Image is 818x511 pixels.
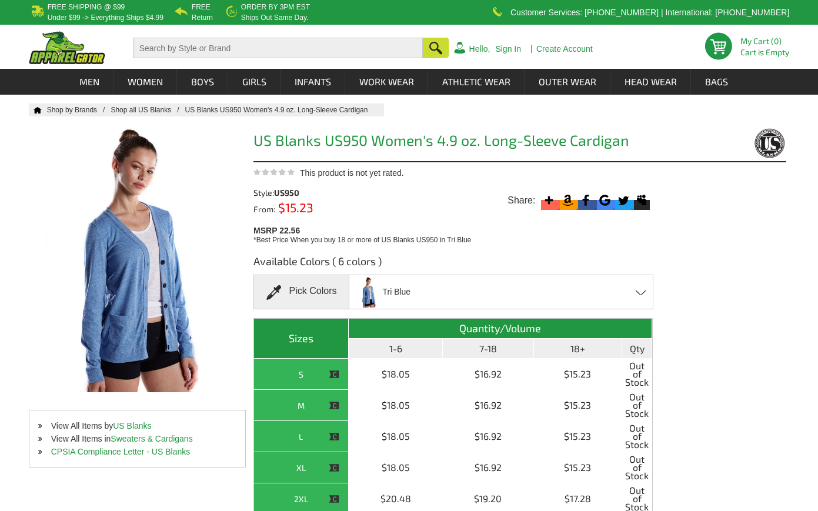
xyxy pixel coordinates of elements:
img: US Blanks [739,128,786,158]
div: S [257,367,345,382]
span: Out of Stock [625,455,649,480]
div: 2XL [257,492,345,506]
span: Out of Stock [625,486,649,511]
th: Quantity/Volume [349,319,653,339]
span: Tri Blue [382,282,410,302]
td: $18.05 [349,390,443,421]
div: Pick Colors [253,275,349,309]
h3: Available Colors ( 6 colors ) [253,254,653,275]
span: US950 [274,188,299,198]
th: 18+ [534,339,623,359]
a: Bags [692,69,742,95]
img: This item is CLOSEOUT! [329,369,339,380]
img: This product is not yet rated. [253,168,295,176]
td: $15.23 [534,359,623,390]
th: 7-18 [443,339,533,359]
a: Shop all US Blanks [111,106,185,114]
a: Work Wear [346,69,428,95]
svg: Twitter [615,192,631,208]
span: This product is not yet rated. [300,168,404,178]
a: Infants [281,69,345,95]
div: XL [257,460,345,475]
span: $15.23 [275,200,313,215]
td: $15.23 [534,421,623,452]
td: $16.92 [443,452,533,483]
td: $15.23 [534,390,623,421]
div: L [257,429,345,444]
div: Style: [253,189,354,197]
b: Free Shipping @ $99 [48,3,125,11]
svg: Amazon [560,192,576,208]
span: Out of Stock [625,362,649,386]
span: Out of Stock [625,424,649,449]
div: From: [253,203,354,213]
a: Outer Wear [525,69,610,95]
a: Girls [229,69,280,95]
td: $16.92 [443,359,533,390]
a: Hello, [469,45,490,53]
a: Athletic Wear [429,69,524,95]
a: Sweaters & Cardigans [111,434,192,443]
b: Order by 3PM EST [241,3,310,11]
svg: Facebook [578,192,594,208]
b: Free [192,3,211,11]
span: *Best Price When you buy 18 or more of US Blanks US950 in Tri Blue [253,236,471,244]
li: My Cart (0) [740,37,784,45]
h1: US Blanks US950 Women's 4.9 oz. Long-Sleeve Cardigan [253,133,653,151]
td: $18.05 [349,421,443,452]
input: Search by Style or Brand [133,38,423,58]
td: $18.05 [349,452,443,483]
span: Cart is Empty [740,48,789,56]
a: Women [114,69,176,95]
span: Out of Stock [625,393,649,418]
p: ships out same day. [241,14,310,21]
td: $18.05 [349,359,443,390]
img: This item is CLOSEOUT! [329,400,339,411]
span: Share: [508,195,535,206]
a: US Blanks US950 Women's 4.9 oz. Long-Sleeve Cardigan [185,106,380,114]
img: This item is CLOSEOUT! [329,463,339,473]
a: Men [66,69,113,95]
svg: Google Bookmark [597,192,613,208]
div: MSRP 22.56 [253,223,657,245]
td: $16.92 [443,390,533,421]
img: This item is CLOSEOUT! [329,432,339,442]
img: This item is CLOSEOUT! [329,494,339,505]
a: Create Account [536,45,593,53]
svg: Myspace [634,192,650,208]
td: $16.92 [443,421,533,452]
p: Customer Services: [PHONE_NUMBER] | International: [PHONE_NUMBER] [510,9,789,16]
p: under $99 -> everything ships $4.99 [48,14,163,21]
p: Return [192,14,213,21]
img: Tri Blue [356,276,381,308]
img: ApparelGator [29,31,105,64]
div: M [257,398,345,413]
th: Sizes [254,319,349,359]
th: Qty [622,339,652,359]
a: US Blanks [113,421,151,430]
li: View All Items in [29,432,245,445]
svg: More [541,192,557,208]
li: View All Items by [29,419,245,432]
th: 1-6 [349,339,443,359]
a: Boys [178,69,228,95]
td: $15.23 [534,452,623,483]
a: Home [29,106,42,113]
a: Sign In [495,45,521,53]
a: Shop by Brands [47,106,111,114]
a: Head Wear [611,69,690,95]
a: CPSIA Compliance Letter - US Blanks [51,447,191,456]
